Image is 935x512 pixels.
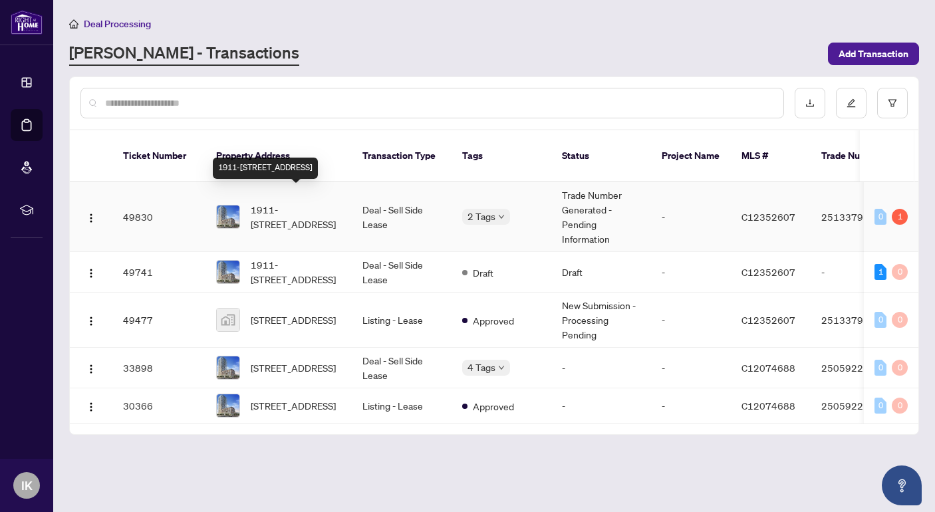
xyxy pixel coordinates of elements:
div: 0 [874,312,886,328]
th: Tags [452,130,551,182]
img: thumbnail-img [217,394,239,417]
td: - [651,252,731,293]
span: 1911-[STREET_ADDRESS] [251,202,341,231]
a: [PERSON_NAME] - Transactions [69,42,299,66]
span: Approved [473,313,514,328]
div: 1 [892,209,908,225]
td: Draft [551,252,651,293]
span: C12352607 [741,211,795,223]
td: - [551,388,651,424]
button: Logo [80,357,102,378]
button: Logo [80,309,102,330]
th: Trade Number [811,130,904,182]
td: 2513379 [811,182,904,252]
span: Approved [473,399,514,414]
span: C12352607 [741,314,795,326]
span: Add Transaction [839,43,908,64]
button: Add Transaction [828,43,919,65]
td: 2505922 [811,348,904,388]
img: thumbnail-img [217,356,239,379]
span: down [498,364,505,371]
span: [STREET_ADDRESS] [251,313,336,327]
button: Logo [80,261,102,283]
button: Open asap [882,465,922,505]
span: IK [21,476,33,495]
span: [STREET_ADDRESS] [251,360,336,375]
button: edit [836,88,867,118]
span: C12352607 [741,266,795,278]
img: Logo [86,213,96,223]
div: 0 [892,312,908,328]
td: 49477 [112,293,205,348]
td: New Submission - Processing Pending [551,293,651,348]
span: download [805,98,815,108]
td: Deal - Sell Side Lease [352,348,452,388]
img: thumbnail-img [217,205,239,228]
span: 1911-[STREET_ADDRESS] [251,257,341,287]
img: logo [11,10,43,35]
img: Logo [86,268,96,279]
th: Ticket Number [112,130,205,182]
span: home [69,19,78,29]
td: 2513379 [811,293,904,348]
td: Deal - Sell Side Lease [352,252,452,293]
span: edit [847,98,856,108]
th: Status [551,130,651,182]
button: Logo [80,206,102,227]
span: filter [888,98,897,108]
div: 0 [874,360,886,376]
td: Trade Number Generated - Pending Information [551,182,651,252]
div: 0 [874,398,886,414]
button: download [795,88,825,118]
td: 33898 [112,348,205,388]
span: down [498,213,505,220]
div: 1911-[STREET_ADDRESS] [213,158,318,179]
div: 1 [874,264,886,280]
td: Listing - Lease [352,388,452,424]
th: Project Name [651,130,731,182]
img: Logo [86,316,96,326]
td: 2505922 [811,388,904,424]
td: - [811,252,904,293]
td: - [651,348,731,388]
img: Logo [86,402,96,412]
th: MLS # [731,130,811,182]
td: Deal - Sell Side Lease [352,182,452,252]
td: - [551,348,651,388]
div: 0 [892,360,908,376]
td: 49830 [112,182,205,252]
div: 0 [874,209,886,225]
img: thumbnail-img [217,309,239,331]
div: 0 [892,264,908,280]
td: 30366 [112,388,205,424]
th: Property Address [205,130,352,182]
td: - [651,293,731,348]
img: Logo [86,364,96,374]
span: C12074688 [741,400,795,412]
span: 4 Tags [467,360,495,375]
td: - [651,388,731,424]
span: 2 Tags [467,209,495,224]
td: 49741 [112,252,205,293]
span: [STREET_ADDRESS] [251,398,336,413]
span: Draft [473,265,493,280]
th: Transaction Type [352,130,452,182]
button: Logo [80,395,102,416]
div: 0 [892,398,908,414]
span: C12074688 [741,362,795,374]
td: - [651,182,731,252]
span: Deal Processing [84,18,151,30]
button: filter [877,88,908,118]
img: thumbnail-img [217,261,239,283]
td: Listing - Lease [352,293,452,348]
